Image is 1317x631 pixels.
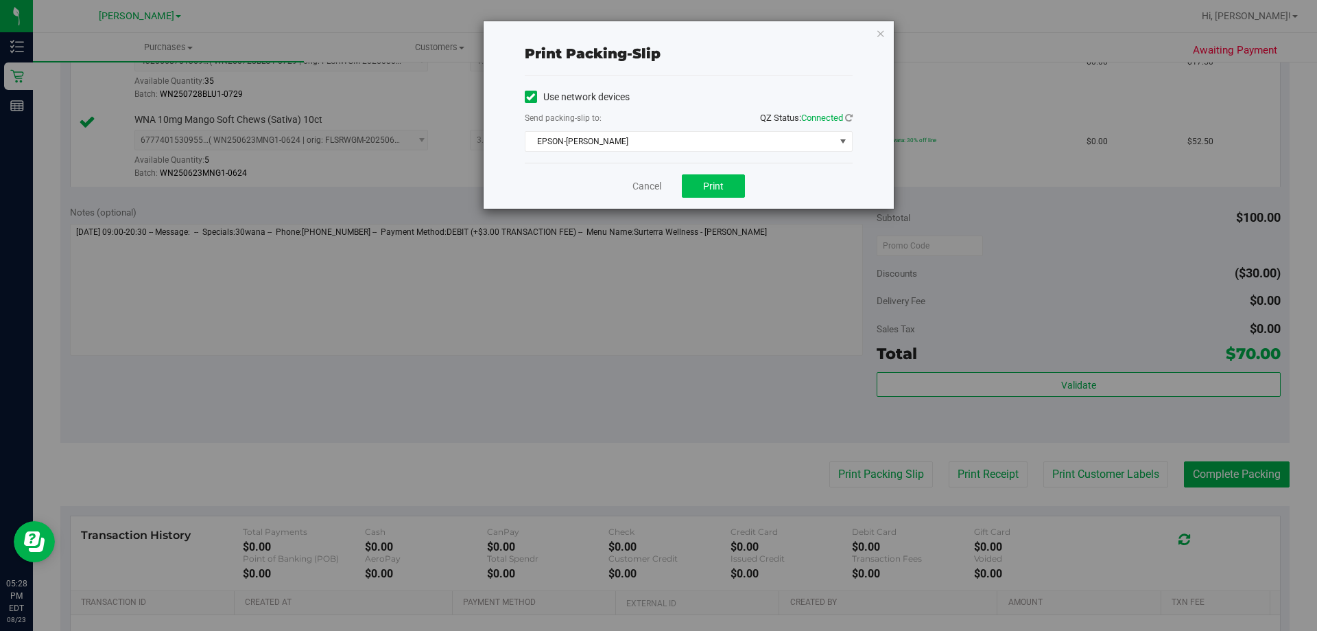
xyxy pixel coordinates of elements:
[525,45,661,62] span: Print packing-slip
[834,132,851,151] span: select
[525,112,602,124] label: Send packing-slip to:
[801,113,843,123] span: Connected
[525,132,835,151] span: EPSON-[PERSON_NAME]
[632,179,661,194] a: Cancel
[703,181,724,192] span: Print
[525,90,630,104] label: Use network devices
[760,113,853,123] span: QZ Status:
[682,174,745,198] button: Print
[14,521,55,562] iframe: Resource center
